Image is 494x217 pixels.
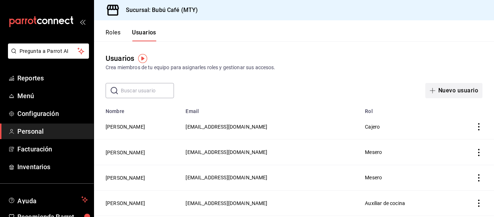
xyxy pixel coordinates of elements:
img: Tooltip marker [138,54,147,63]
span: Menú [17,91,88,101]
span: Inventarios [17,162,88,172]
a: Pregunta a Parrot AI [5,53,89,60]
button: [PERSON_NAME] [106,149,145,156]
span: Facturación [17,144,88,154]
span: [EMAIL_ADDRESS][DOMAIN_NAME] [186,149,267,155]
button: actions [475,200,482,207]
button: [PERSON_NAME] [106,200,145,207]
span: Cajero [365,124,380,130]
span: Mesero [365,175,382,180]
th: Nombre [94,104,181,114]
button: actions [475,149,482,156]
button: [PERSON_NAME] [106,174,145,181]
button: actions [475,123,482,130]
button: Usuarios [132,29,156,41]
div: navigation tabs [106,29,156,41]
button: [PERSON_NAME] [106,123,145,130]
span: [EMAIL_ADDRESS][DOMAIN_NAME] [186,200,267,206]
span: [EMAIL_ADDRESS][DOMAIN_NAME] [186,175,267,180]
span: Personal [17,126,88,136]
th: Rol [361,104,457,114]
h3: Sucursal: Bubú Café (MTY) [120,6,198,14]
button: open_drawer_menu [80,19,85,25]
button: actions [475,174,482,181]
span: Configuración [17,109,88,118]
span: Mesero [365,149,382,155]
span: Reportes [17,73,88,83]
div: Crea miembros de tu equipo para asignarles roles y gestionar sus accesos. [106,64,482,71]
input: Buscar usuario [121,83,174,98]
span: Pregunta a Parrot AI [20,47,78,55]
button: Nuevo usuario [425,83,482,98]
button: Pregunta a Parrot AI [8,43,89,59]
div: Usuarios [106,53,134,64]
button: Roles [106,29,120,41]
th: Email [181,104,361,114]
span: Ayuda [17,195,78,204]
span: Auxiliar de cocina [365,200,405,206]
span: [EMAIL_ADDRESS][DOMAIN_NAME] [186,124,267,130]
